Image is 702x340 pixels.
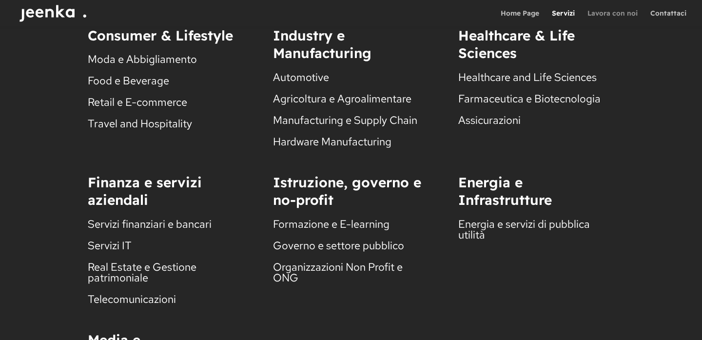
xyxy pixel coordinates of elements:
[650,10,686,26] a: Contattaci
[273,137,429,147] p: Hardware Manufacturing
[273,262,429,283] p: Organizzazioni Non Profit e ONG
[458,27,575,61] span: Healthcare & Life Sciences
[88,262,244,294] p: Real Estate e Gestione patrimoniale
[88,240,244,262] p: Servizi IT
[501,10,539,26] a: Home Page
[587,10,638,26] a: Lavora con noi
[88,54,244,76] p: Moda e Abbigliamento
[458,72,614,94] p: Healthcare and Life Sciences
[88,294,244,305] p: Telecomunicazioni
[88,219,244,240] p: Servizi finanziari e bancari
[273,94,429,115] p: Agricoltura e Agroalimentare
[88,119,244,129] p: Travel and Hospitality
[458,94,614,115] p: Farmaceutica e Biotecnologia
[273,72,429,94] p: Automotive
[273,240,429,262] p: Governo e settore pubblico
[88,27,233,44] span: Consumer & Lifestyle
[552,10,575,26] a: Servizi
[273,174,421,208] span: Istruzione, governo e no-profit
[273,115,429,137] p: Manufacturing e Supply Chain
[273,219,429,240] p: Formazione e E-learning
[458,115,614,126] p: Assicurazioni
[88,76,244,97] p: Food e Beverage
[273,27,371,61] span: Industry e Manufacturing
[88,174,202,208] span: Finanza e servizi aziendali
[458,219,614,251] p: Energia e servizi di pubblica utilità
[458,174,552,208] span: Energia e Infrastrutture
[88,97,244,119] p: Retail e E-commerce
